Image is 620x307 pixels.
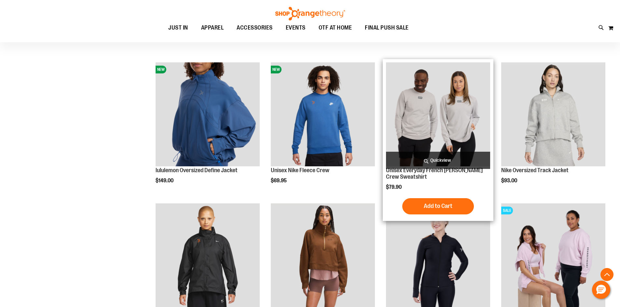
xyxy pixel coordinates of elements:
[162,20,195,35] a: JUST IN
[383,59,493,221] div: product
[274,7,346,20] img: Shop Orangetheory
[230,20,279,35] a: ACCESSORIES
[424,202,452,210] span: Add to Cart
[501,62,605,166] img: Nike Oversized Track Jacket
[358,20,415,35] a: FINAL PUSH SALE
[501,178,518,184] span: $93.00
[386,167,483,180] a: Unisex Everyday French [PERSON_NAME] Crew Sweatshirt
[386,62,490,166] img: Unisex Everyday French Terry Crew Sweatshirt
[592,281,610,299] button: Hello, have a question? Let’s chat.
[156,66,166,73] span: NEW
[152,59,263,200] div: product
[386,152,490,169] a: Quickview
[501,167,569,173] a: Nike Oversized Track Jacket
[201,20,224,35] span: APPAREL
[501,62,605,167] a: Nike Oversized Track Jacket
[156,167,238,173] a: lululemon Oversized Define Jacket
[286,20,306,35] span: EVENTS
[168,20,188,35] span: JUST IN
[402,198,474,214] button: Add to Cart
[501,207,513,214] span: SALE
[386,62,490,167] a: Unisex Everyday French Terry Crew Sweatshirt
[271,178,288,184] span: $69.95
[319,20,352,35] span: OTF AT HOME
[156,62,260,167] a: lululemon Oversized Define JacketNEW
[195,20,230,35] a: APPAREL
[312,20,359,35] a: OTF AT HOME
[271,167,329,173] a: Unisex Nike Fleece Crew
[279,20,312,35] a: EVENTS
[498,59,609,200] div: product
[271,66,282,73] span: NEW
[365,20,409,35] span: FINAL PUSH SALE
[600,268,613,281] button: Back To Top
[271,62,375,167] a: Unisex Nike Fleece CrewNEW
[268,59,378,200] div: product
[237,20,273,35] span: ACCESSORIES
[386,184,403,190] span: $79.90
[156,178,174,184] span: $149.00
[271,62,375,166] img: Unisex Nike Fleece Crew
[156,62,260,166] img: lululemon Oversized Define Jacket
